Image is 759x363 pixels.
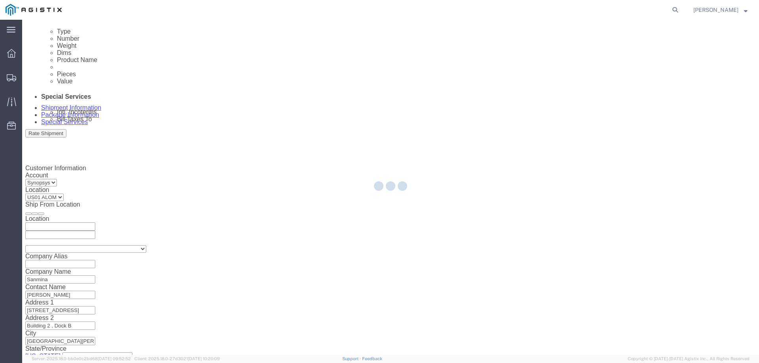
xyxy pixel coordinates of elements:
span: [DATE] 09:52:52 [98,356,131,361]
span: [DATE] 10:20:09 [188,356,220,361]
span: Copyright © [DATE]-[DATE] Agistix Inc., All Rights Reserved [628,355,750,362]
button: [PERSON_NAME] [693,5,748,15]
a: Feedback [362,356,382,361]
img: logo [6,4,62,16]
span: Mansi Somaiya [693,6,738,14]
span: Client: 2025.18.0-27d3021 [134,356,220,361]
a: Support [342,356,362,361]
span: Server: 2025.18.0-bb0e0c2bd68 [32,356,131,361]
